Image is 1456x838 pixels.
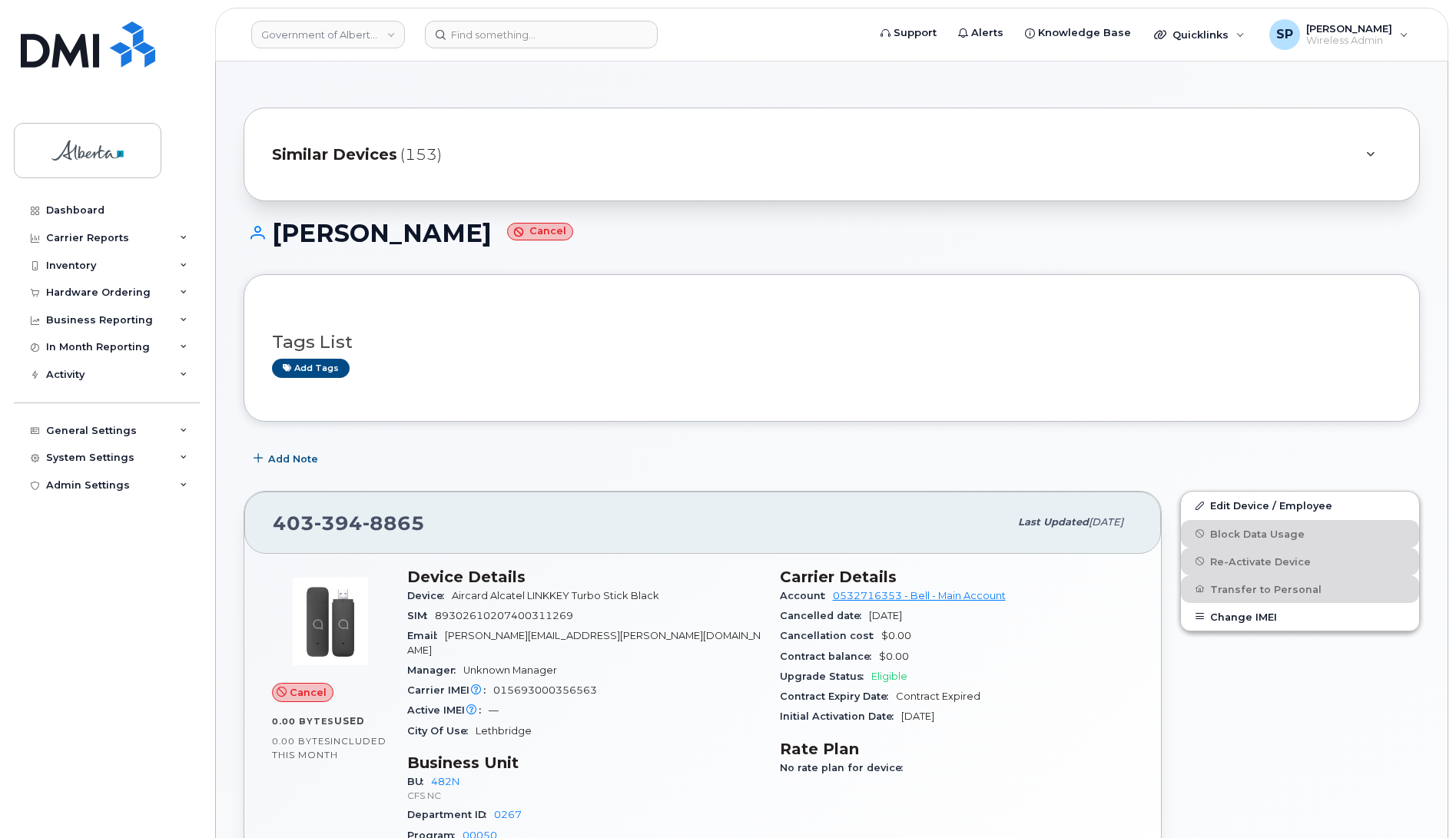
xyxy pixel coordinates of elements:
[272,736,330,747] span: 0.00 Bytes
[493,684,597,696] span: 015693000356563
[1181,548,1419,575] button: Re-Activate Device
[272,735,386,760] span: included this month
[244,220,1420,247] h1: [PERSON_NAME]
[407,704,489,716] span: Active IMEI
[407,754,761,772] h3: Business Unit
[881,630,911,641] span: $0.00
[896,691,980,702] span: Contract Expired
[407,664,463,676] span: Manager
[780,710,901,722] span: Initial Activation Date
[1181,492,1419,519] a: Edit Device / Employee
[407,809,494,820] span: Department ID
[780,651,879,662] span: Contract balance
[833,590,1006,601] a: 0532716353 - Bell - Main Account
[780,671,871,682] span: Upgrade Status
[268,452,318,466] span: Add Note
[780,691,896,702] span: Contract Expiry Date
[1181,575,1419,603] button: Transfer to Personal
[272,144,397,166] span: Similar Devices
[780,630,881,641] span: Cancellation cost
[494,809,522,820] a: 0267
[407,725,476,737] span: City Of Use
[1181,603,1419,631] button: Change IMEI
[780,590,833,601] span: Account
[1210,555,1311,567] span: Re-Activate Device
[272,359,350,378] a: Add tags
[879,651,909,662] span: $0.00
[780,740,1134,758] h3: Rate Plan
[431,776,459,787] a: 482N
[1181,520,1419,548] button: Block Data Usage
[244,445,331,472] button: Add Note
[869,610,902,621] span: [DATE]
[871,671,907,682] span: Eligible
[407,776,431,787] span: BU
[507,223,573,240] small: Cancel
[407,630,761,655] span: [PERSON_NAME][EMAIL_ADDRESS][PERSON_NAME][DOMAIN_NAME]
[780,568,1134,586] h3: Carrier Details
[452,590,659,601] span: Aircard Alcatel LINKKEY Turbo Stick Black
[1089,516,1123,528] span: [DATE]
[272,716,334,727] span: 0.00 Bytes
[435,610,573,621] span: 89302610207400311269
[901,710,934,722] span: [DATE]
[407,568,761,586] h3: Device Details
[400,144,442,166] span: (153)
[290,685,327,700] span: Cancel
[407,630,445,641] span: Email
[407,610,435,621] span: SIM
[284,575,376,667] img: image20231002-3703462-1t6ig66.jpeg
[272,333,1391,352] h3: Tags List
[476,725,532,737] span: Lethbridge
[463,664,557,676] span: Unknown Manager
[489,704,499,716] span: —
[363,512,425,535] span: 8865
[780,610,869,621] span: Cancelled date
[780,762,910,773] span: No rate plan for device
[407,590,452,601] span: Device
[273,512,425,535] span: 403
[314,512,363,535] span: 394
[1018,516,1089,528] span: Last updated
[334,715,365,727] span: used
[407,684,493,696] span: Carrier IMEI
[407,789,761,802] p: CFS NC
